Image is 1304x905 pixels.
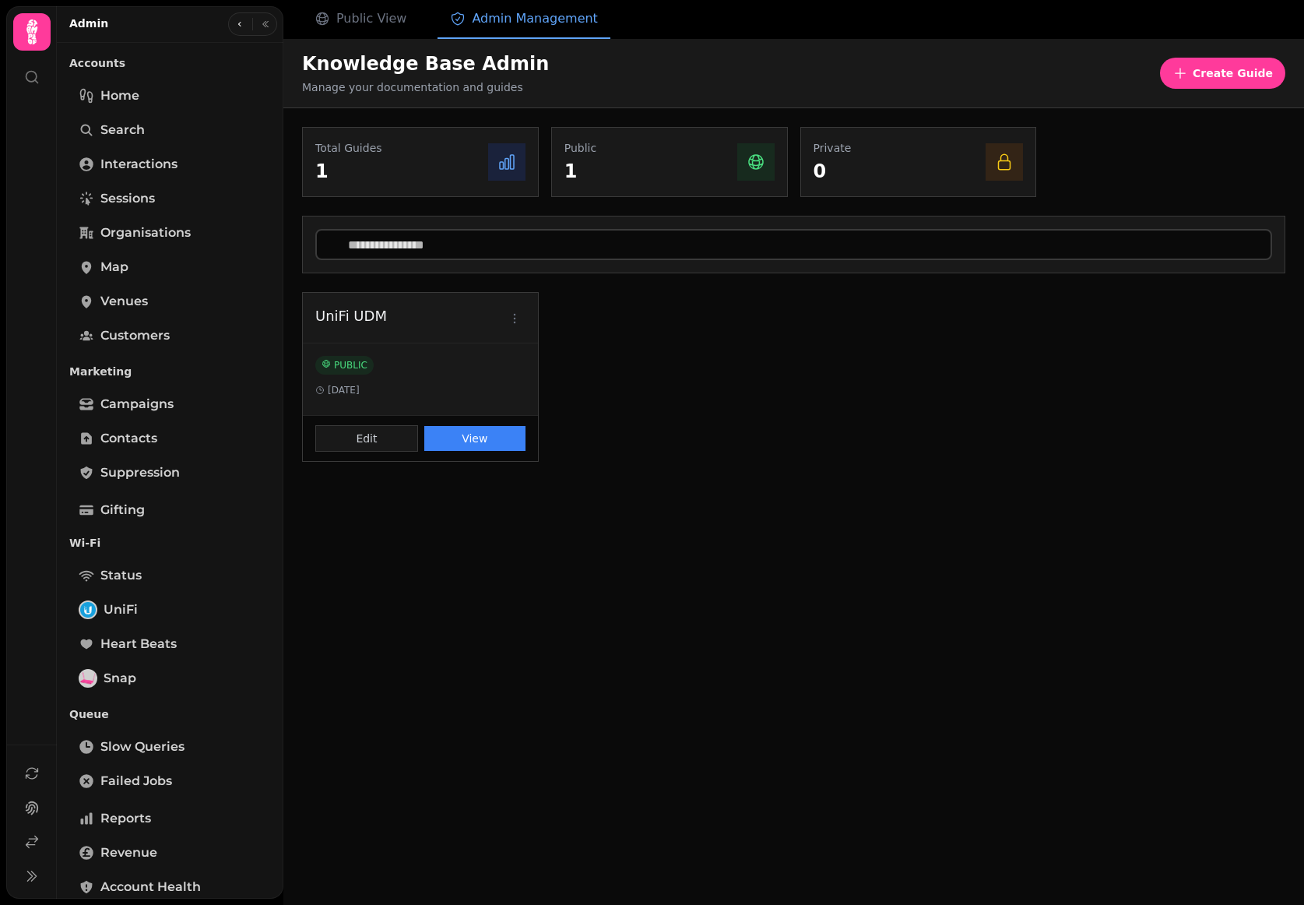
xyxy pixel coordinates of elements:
button: Create Guide [1160,58,1285,89]
span: Status [100,566,142,585]
span: Reports [100,809,151,828]
a: Gifting [69,495,271,526]
a: Home [69,80,271,111]
a: Status [69,560,271,591]
p: Accounts [69,49,271,77]
a: Venues [69,286,271,317]
a: Heart beats [69,629,271,660]
span: Home [100,86,139,105]
a: Interactions [69,149,271,180]
span: Campaigns [100,395,174,414]
a: Failed Jobs [69,766,271,797]
span: UniFi [104,600,138,619]
a: Organisations [69,217,271,248]
span: Admin Management [472,9,597,28]
p: 0 [814,159,852,184]
a: UniFiUniFi [69,594,271,625]
span: Venues [100,292,148,311]
p: Total Guides [315,140,382,156]
span: Map [100,258,128,276]
p: Public [564,140,596,156]
a: Suppression [69,457,271,488]
a: Slow Queries [69,731,271,762]
span: PUBLIC [315,356,374,375]
button: View [424,426,525,451]
span: [DATE] [328,384,360,396]
p: Private [814,140,852,156]
span: Gifting [100,501,145,519]
a: Map [69,252,271,283]
span: Organisations [100,224,191,242]
span: Public View [336,9,406,28]
p: Marketing [69,357,271,386]
a: Account Health [69,872,271,903]
img: Snap [80,671,96,686]
span: Sessions [100,189,155,208]
a: Search [69,114,271,146]
h2: Admin [69,16,108,31]
p: Queue [69,700,271,728]
span: Create Guide [1193,68,1273,79]
p: Manage your documentation and guides [302,79,549,95]
span: Interactions [100,155,177,174]
button: Edit [315,425,418,452]
p: Wi-Fi [69,529,271,557]
h3: UniFi UDM [315,305,504,327]
a: SnapSnap [69,663,271,694]
a: Customers [69,320,271,351]
h1: Knowledge Base Admin [302,51,549,76]
span: Suppression [100,463,180,482]
span: Revenue [100,843,157,862]
p: 1 [315,159,382,184]
span: Snap [104,669,136,688]
span: Customers [100,326,170,345]
span: Account Health [100,878,201,896]
p: 1 [564,159,596,184]
span: Slow Queries [100,738,185,756]
img: UniFi [80,602,96,618]
a: Revenue [69,837,271,868]
span: Failed Jobs [100,772,172,791]
a: Reports [69,803,271,834]
span: Heart beats [100,635,177,653]
span: Search [100,121,145,139]
span: Contacts [100,429,157,448]
a: Contacts [69,423,271,454]
a: Sessions [69,183,271,214]
a: Campaigns [69,389,271,420]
